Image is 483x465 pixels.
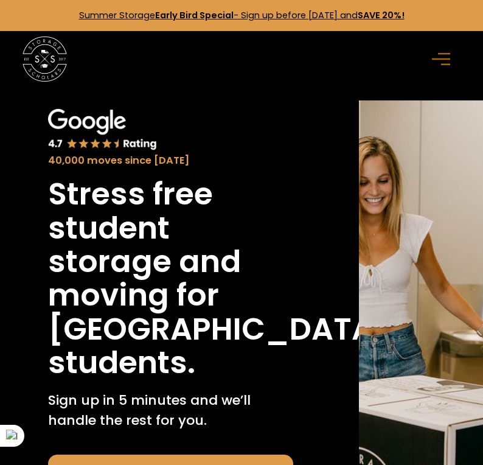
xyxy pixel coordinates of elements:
h1: [GEOGRAPHIC_DATA] [48,312,389,346]
h1: students. [48,346,195,379]
h1: Stress free student storage and moving for [48,177,294,312]
strong: SAVE 20%! [358,9,405,21]
div: 40,000 moves since [DATE] [48,153,294,169]
div: menu [425,41,461,77]
img: Google 4.7 star rating [48,109,158,151]
p: Sign up in 5 minutes and we’ll handle the rest for you. [48,391,294,431]
strong: Early Bird Special [155,9,234,21]
a: Summer StorageEarly Bird Special- Sign up before [DATE] andSAVE 20%! [79,9,405,21]
img: Storage Scholars main logo [23,37,67,81]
